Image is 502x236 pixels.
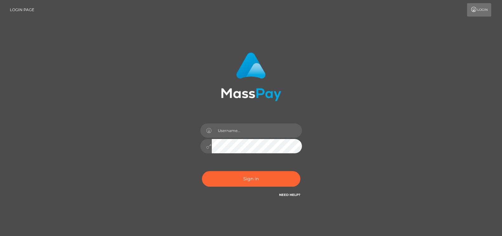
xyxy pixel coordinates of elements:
[221,52,281,101] img: MassPay Login
[279,193,300,197] a: Need Help?
[212,123,302,138] input: Username...
[10,3,34,17] a: Login Page
[202,171,300,187] button: Sign in
[467,3,491,17] a: Login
